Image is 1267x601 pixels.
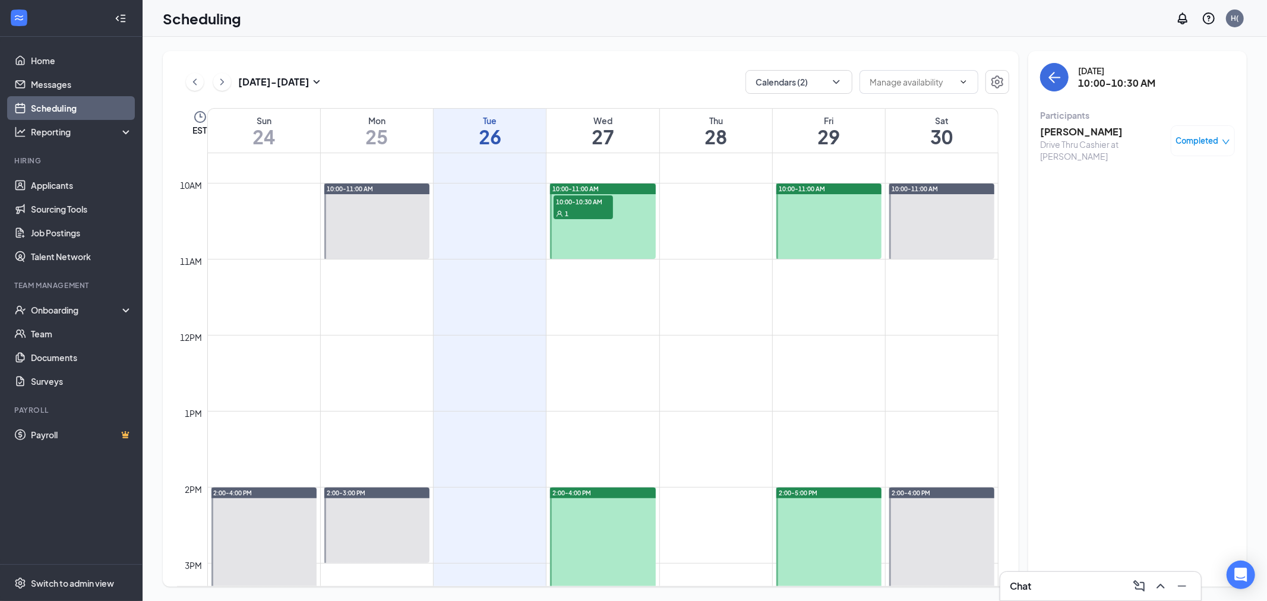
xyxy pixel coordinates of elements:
[554,195,613,207] span: 10:00-10:30 AM
[660,109,772,153] a: August 28, 2025
[1132,579,1146,593] svg: ComposeMessage
[14,280,130,290] div: Team Management
[1222,138,1230,146] span: down
[1227,561,1255,589] div: Open Intercom Messenger
[1078,65,1155,77] div: [DATE]
[546,109,659,153] a: August 27, 2025
[208,109,320,153] a: August 24, 2025
[189,75,201,89] svg: ChevronLeft
[990,75,1004,89] svg: Settings
[31,322,132,346] a: Team
[31,245,132,268] a: Talent Network
[1130,577,1149,596] button: ComposeMessage
[213,73,231,91] button: ChevronRight
[434,115,546,126] div: Tue
[31,173,132,197] a: Applicants
[745,70,852,94] button: Calendars (2)ChevronDown
[546,126,659,147] h1: 27
[178,255,205,268] div: 11am
[321,109,433,153] a: August 25, 2025
[773,109,885,153] a: August 29, 2025
[321,115,433,126] div: Mon
[773,115,885,126] div: Fri
[886,115,998,126] div: Sat
[186,73,204,91] button: ChevronLeft
[163,8,241,29] h1: Scheduling
[178,179,205,192] div: 10am
[1175,579,1189,593] svg: Minimize
[183,483,205,496] div: 2pm
[14,304,26,316] svg: UserCheck
[31,346,132,369] a: Documents
[886,109,998,153] a: August 30, 2025
[115,12,127,24] svg: Collapse
[565,210,568,218] span: 1
[779,489,817,497] span: 2:00-5:00 PM
[1040,63,1069,91] button: back-button
[183,559,205,572] div: 3pm
[31,72,132,96] a: Messages
[31,96,132,120] a: Scheduling
[183,407,205,420] div: 1pm
[238,75,309,88] h3: [DATE] - [DATE]
[892,185,938,193] span: 10:00-11:00 AM
[1176,11,1190,26] svg: Notifications
[1231,13,1239,23] div: H(
[434,109,546,153] a: August 26, 2025
[773,126,885,147] h1: 29
[552,489,591,497] span: 2:00-4:00 PM
[216,75,228,89] svg: ChevronRight
[14,126,26,138] svg: Analysis
[193,124,207,136] span: EST
[31,304,122,316] div: Onboarding
[1010,580,1031,593] h3: Chat
[1173,577,1192,596] button: Minimize
[31,221,132,245] a: Job Postings
[870,75,954,88] input: Manage availability
[892,489,930,497] span: 2:00-4:00 PM
[178,331,205,344] div: 12pm
[31,577,114,589] div: Switch to admin view
[1202,11,1216,26] svg: QuestionInfo
[327,489,365,497] span: 2:00-3:00 PM
[830,76,842,88] svg: ChevronDown
[1154,579,1168,593] svg: ChevronUp
[193,110,207,124] svg: Clock
[31,197,132,221] a: Sourcing Tools
[1047,70,1061,84] svg: ArrowLeft
[31,49,132,72] a: Home
[660,115,772,126] div: Thu
[214,489,252,497] span: 2:00-4:00 PM
[31,423,132,447] a: PayrollCrown
[327,185,373,193] span: 10:00-11:00 AM
[660,126,772,147] h1: 28
[779,185,825,193] span: 10:00-11:00 AM
[321,126,433,147] h1: 25
[556,210,563,217] svg: User
[1040,109,1235,121] div: Participants
[1040,138,1165,162] div: Drive Thru Cashier at [PERSON_NAME]
[14,156,130,166] div: Hiring
[13,12,25,24] svg: WorkstreamLogo
[208,126,320,147] h1: 24
[434,126,546,147] h1: 26
[1176,135,1218,147] span: Completed
[1040,125,1165,138] h3: [PERSON_NAME]
[208,115,320,126] div: Sun
[552,185,599,193] span: 10:00-11:00 AM
[1151,577,1170,596] button: ChevronUp
[1078,77,1155,90] h3: 10:00-10:30 AM
[31,369,132,393] a: Surveys
[14,405,130,415] div: Payroll
[886,126,998,147] h1: 30
[546,115,659,126] div: Wed
[31,126,133,138] div: Reporting
[309,75,324,89] svg: SmallChevronDown
[985,70,1009,94] button: Settings
[14,577,26,589] svg: Settings
[959,77,968,87] svg: ChevronDown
